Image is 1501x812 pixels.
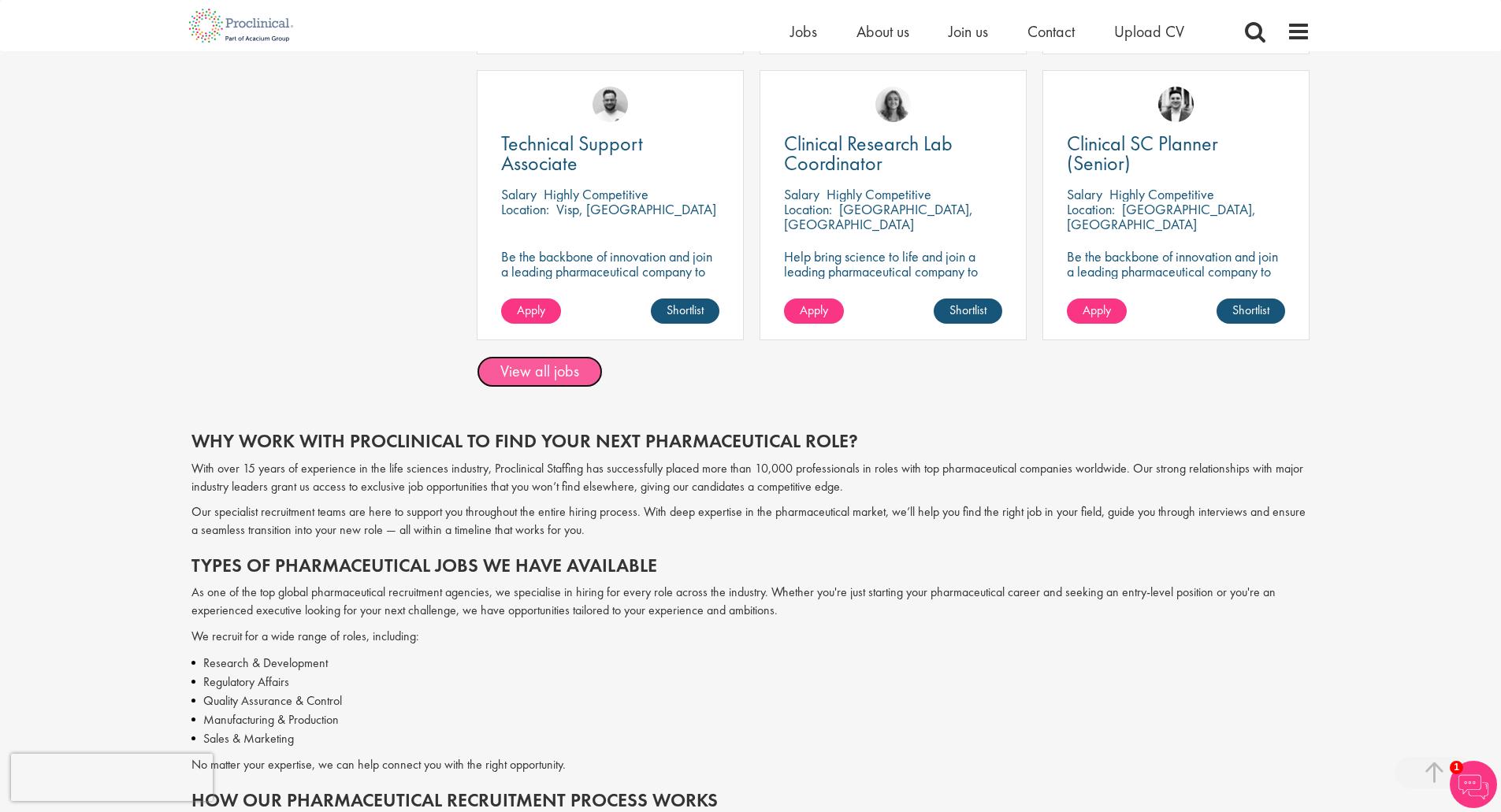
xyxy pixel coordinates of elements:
span: Salary [501,185,537,203]
span: Location: [501,200,549,218]
a: About us [856,21,909,42]
span: Location: [1067,200,1115,218]
li: Regulatory Affairs [191,673,1310,691]
a: Apply [1067,298,1127,324]
a: Upload CV [1114,21,1184,42]
p: Our specialist recruitment teams are here to support you throughout the entire hiring process. Wi... [191,503,1310,539]
span: Technical Support Associate [501,130,643,176]
p: Highly Competitive [827,185,931,203]
li: Manufacturing & Production [191,710,1310,729]
a: Apply [784,298,844,324]
p: Be the backbone of innovation and join a leading pharmaceutical company to help keep life-changin... [501,249,719,309]
a: Join us [949,21,988,42]
span: How our pharmaceutical recruitment process works [191,788,718,812]
li: Quality Assurance & Control [191,691,1310,710]
span: Apply [1083,302,1111,318]
iframe: reCAPTCHA [11,754,213,801]
p: We recruit for a wide range of roles, including: [191,628,1310,646]
p: Highly Competitive [1109,185,1214,203]
span: Salary [1067,185,1102,203]
a: Clinical SC Planner (Senior) [1067,134,1285,173]
span: Apply [800,302,828,318]
p: [GEOGRAPHIC_DATA], [GEOGRAPHIC_DATA] [1067,200,1256,233]
a: Shortlist [651,298,719,324]
p: Help bring science to life and join a leading pharmaceutical company to play a key role in delive... [784,249,1002,324]
span: Clinical SC Planner (Senior) [1067,130,1218,176]
li: Research & Development [191,654,1310,673]
p: Be the backbone of innovation and join a leading pharmaceutical company to help keep life-changin... [1067,249,1285,309]
img: Edward Little [1158,87,1194,122]
a: Contact [1027,21,1075,42]
p: As one of the top global pharmaceutical recruitment agencies, we specialise in hiring for every r... [191,584,1310,620]
a: Shortlist [934,298,1002,324]
p: [GEOGRAPHIC_DATA], [GEOGRAPHIC_DATA] [784,200,973,233]
span: Why work with Proclinical to find your next pharmaceutical role? [191,428,858,453]
a: Jobs [790,21,817,42]
a: Technical Support Associate [501,134,719,173]
img: Jackie Cerchio [875,87,911,122]
li: Sales & Marketing [191,729,1310,748]
span: 1 [1450,761,1463,774]
p: Visp, [GEOGRAPHIC_DATA] [556,200,716,218]
p: With over 15 years of experience in the life sciences industry, Proclinical Staffing has successf... [191,460,1310,496]
span: No matter your expertise, we can help connect you with the right opportunity. [191,756,566,773]
a: Shortlist [1217,298,1285,324]
span: Apply [517,302,545,318]
span: Salary [784,185,819,203]
img: Chatbot [1450,761,1497,808]
a: View all jobs [477,356,603,387]
span: Types of pharmaceutical jobs we have available [191,553,657,577]
a: Clinical Research Lab Coordinator [784,134,1002,173]
a: Apply [501,298,561,324]
span: Clinical Research Lab Coordinator [784,130,953,176]
img: Emile De Beer [593,87,628,122]
span: Location: [784,200,832,218]
p: Highly Competitive [544,185,648,203]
